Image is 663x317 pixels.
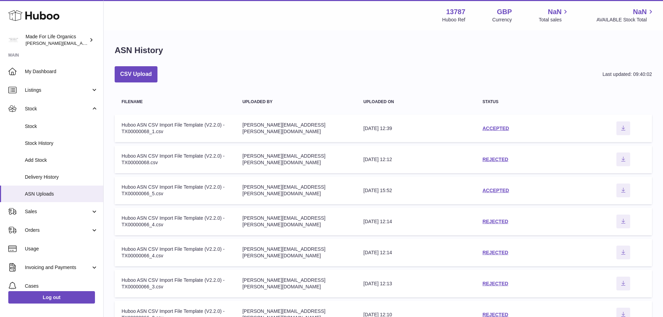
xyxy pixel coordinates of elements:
[363,187,469,194] div: [DATE] 15:52
[242,246,349,259] div: [PERSON_NAME][EMAIL_ADDRESS][PERSON_NAME][DOMAIN_NAME]
[25,157,98,164] span: Add Stock
[596,7,655,23] a: NaN AVAILABLE Stock Total
[242,277,349,290] div: [PERSON_NAME][EMAIL_ADDRESS][PERSON_NAME][DOMAIN_NAME]
[363,280,469,287] div: [DATE] 12:13
[122,184,229,197] div: Huboo ASN CSV Import File Template (V2.2.0) - TX00000066_5.csv
[26,40,175,46] span: [PERSON_NAME][EMAIL_ADDRESS][PERSON_NAME][DOMAIN_NAME]
[363,249,469,256] div: [DATE] 12:14
[363,156,469,163] div: [DATE] 12:12
[446,7,465,17] strong: 13787
[122,246,229,259] div: Huboo ASN CSV Import File Template (V2.2.0) - TX00000066_4.csv
[539,17,569,23] span: Total sales
[25,208,91,215] span: Sales
[242,215,349,228] div: [PERSON_NAME][EMAIL_ADDRESS][PERSON_NAME][DOMAIN_NAME]
[115,45,163,56] h1: ASN History
[25,123,98,130] span: Stock
[8,35,19,45] img: geoff.winwood@madeforlifeorganics.com
[236,93,356,111] th: Uploaded by
[25,68,98,75] span: My Dashboard
[482,219,508,224] a: REJECTED
[482,188,509,193] a: ACCEPTED
[482,157,508,162] a: REJECTED
[492,17,512,23] div: Currency
[482,126,509,131] a: ACCEPTED
[25,246,98,252] span: Usage
[356,93,475,111] th: Uploaded on
[616,121,630,135] button: Download ASN file
[548,7,561,17] span: NaN
[595,93,652,111] th: actions
[122,153,229,166] div: Huboo ASN CSV Import File Template (V2.2.0) - TX00000068.csv
[25,140,98,147] span: Stock History
[25,87,91,93] span: Listings
[25,191,98,197] span: ASN Uploads
[442,17,465,23] div: Huboo Ref
[596,17,655,23] span: AVAILABLE Stock Total
[122,122,229,135] div: Huboo ASN CSV Import File Template (V2.2.0) - TX00000068_1.csv
[25,227,91,234] span: Orders
[26,33,88,47] div: Made For Life Organics
[25,174,98,180] span: Delivery History
[363,125,469,132] div: [DATE] 12:39
[115,93,236,111] th: Filename
[482,281,508,286] a: REJECTED
[122,215,229,228] div: Huboo ASN CSV Import File Template (V2.2.0) - TX00000066_4.csv
[242,122,349,135] div: [PERSON_NAME][EMAIL_ADDRESS][PERSON_NAME][DOMAIN_NAME]
[482,250,508,255] a: REJECTED
[539,7,569,23] a: NaN Total sales
[363,218,469,225] div: [DATE] 12:14
[616,215,630,228] button: Download ASN file
[475,93,595,111] th: Status
[122,277,229,290] div: Huboo ASN CSV Import File Template (V2.2.0) - TX00000066_3.csv
[8,291,95,304] a: Log out
[616,184,630,197] button: Download ASN file
[115,66,157,82] button: CSV Upload
[497,7,512,17] strong: GBP
[633,7,647,17] span: NaN
[242,184,349,197] div: [PERSON_NAME][EMAIL_ADDRESS][PERSON_NAME][DOMAIN_NAME]
[616,277,630,290] button: Download ASN file
[25,283,98,289] span: Cases
[25,264,91,271] span: Invoicing and Payments
[616,246,630,259] button: Download ASN file
[25,106,91,112] span: Stock
[242,153,349,166] div: [PERSON_NAME][EMAIL_ADDRESS][PERSON_NAME][DOMAIN_NAME]
[616,152,630,166] button: Download ASN file
[603,71,652,78] div: Last updated: 09:40:02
